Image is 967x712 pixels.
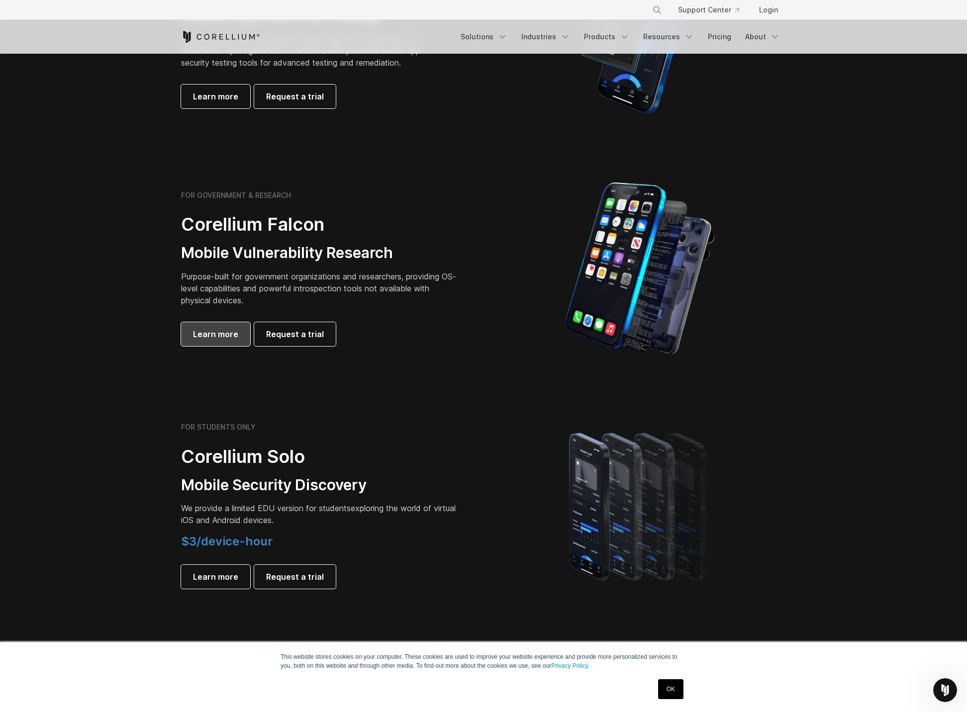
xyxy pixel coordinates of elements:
span: $3/device-hour [181,534,273,548]
div: Navigation Menu [640,1,786,19]
p: Purpose-built for government organizations and researchers, providing OS-level capabilities and p... [181,270,460,306]
a: Pricing [702,28,737,46]
p: exploring the world of virtual iOS and Android devices. [181,502,460,526]
img: iPhone model separated into the mechanics used to build the physical device. [565,181,715,356]
span: Request a trial [266,328,324,340]
button: Search [648,1,666,19]
a: Support Center [670,1,747,19]
a: OK [658,679,683,699]
span: Learn more [193,328,238,340]
a: Request a trial [254,85,336,108]
h2: Corellium Solo [181,445,460,468]
h6: FOR STUDENTS ONLY [181,423,256,432]
a: Learn more [181,565,250,589]
span: Request a trial [266,571,324,583]
a: Login [751,1,786,19]
a: Solutions [455,28,513,46]
a: Learn more [181,85,250,108]
h3: Mobile Security Discovery [181,476,460,495]
a: Request a trial [254,322,336,346]
h6: FOR GOVERNMENT & RESEARCH [181,191,291,200]
a: Privacy Policy. [551,662,589,669]
h2: Corellium Falcon [181,213,460,236]
a: Corellium Home [181,31,260,43]
span: Request a trial [266,90,324,102]
iframe: Intercom live chat [933,678,957,702]
span: We provide a limited EDU version for students [181,503,351,513]
div: Navigation Menu [455,28,786,46]
a: Products [578,28,635,46]
a: Industries [515,28,576,46]
h3: Mobile Vulnerability Research [181,244,460,263]
a: Resources [637,28,700,46]
a: Request a trial [254,565,336,589]
p: This website stores cookies on your computer. These cookies are used to improve your website expe... [281,652,686,670]
span: Learn more [193,90,238,102]
a: Learn more [181,322,250,346]
a: About [739,28,786,46]
img: A lineup of four iPhone models becoming more gradient and blurred [549,419,731,593]
span: Learn more [193,571,238,583]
